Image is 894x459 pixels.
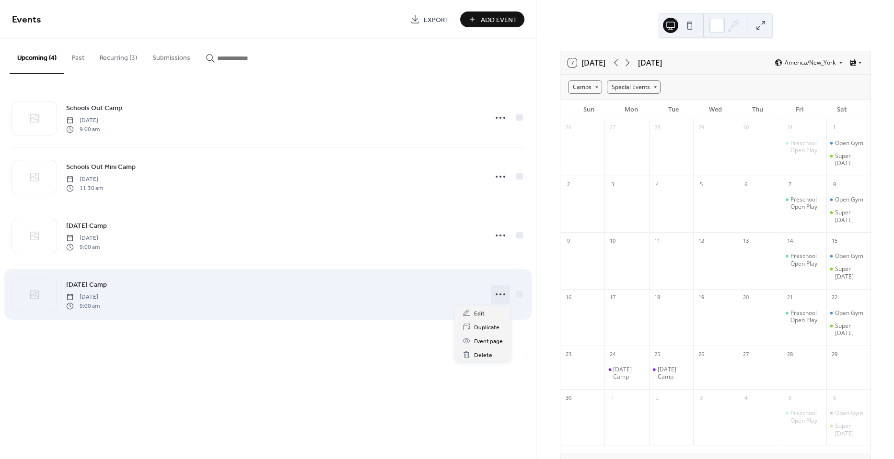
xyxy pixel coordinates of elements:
div: 29 [696,123,707,133]
span: Events [12,11,41,29]
div: Open Gym [835,139,863,147]
button: Upcoming (4) [10,39,64,74]
div: 19 [696,292,707,303]
div: Fri [778,100,821,119]
div: 1 [607,392,618,403]
span: 9:00 am [66,125,100,134]
div: Preschool Open Play [790,139,822,154]
div: 28 [785,349,795,359]
div: Super Saturday [826,152,871,167]
div: 27 [741,349,751,359]
span: Edit [474,309,485,319]
span: Delete [474,350,492,360]
div: 25 [652,349,662,359]
span: [DATE] Camp [66,280,107,290]
div: 29 [829,349,840,359]
div: 3 [696,392,707,403]
div: Open Gym [835,252,863,260]
span: Duplicate [474,323,499,333]
div: Open Gym [826,409,871,417]
div: Preschool Open Play [782,196,826,211]
span: Export [424,15,449,25]
div: 5 [696,179,707,190]
div: Thanksgiving Camp [604,366,649,381]
span: America/New_York [785,60,836,66]
button: Add Event [460,11,524,27]
span: Add Event [481,15,517,25]
span: 9:00 am [66,243,100,251]
div: Open Gym [826,309,871,317]
div: 8 [829,179,840,190]
div: 24 [607,349,618,359]
span: [DATE] [66,175,103,184]
div: Open Gym [826,139,871,147]
div: Thanksgiving Camp [649,366,693,381]
div: Preschool Open Play [790,309,822,324]
div: Super [DATE] [835,152,867,167]
div: 30 [741,123,751,133]
div: [DATE] Camp [658,366,689,381]
div: Thu [736,100,778,119]
div: 16 [563,292,574,303]
span: Event page [474,336,503,347]
div: Preschool Open Play [782,252,826,267]
div: Super [DATE] [835,265,867,280]
div: 26 [696,349,707,359]
div: 22 [829,292,840,303]
div: 26 [563,123,574,133]
div: Preschool Open Play [782,309,826,324]
div: Preschool Open Play [782,409,826,424]
span: 9:00 am [66,302,100,310]
div: 31 [785,123,795,133]
div: Wed [695,100,737,119]
div: 6 [829,392,840,403]
a: Schools Out Camp [66,102,122,113]
div: Open Gym [835,309,863,317]
div: Super Saturday [826,422,871,437]
button: Recurring (3) [92,39,145,73]
div: Open Gym [835,409,863,417]
div: Super [DATE] [835,322,867,337]
div: Super Saturday [826,322,871,337]
a: Export [403,11,456,27]
div: Preschool Open Play [782,139,826,154]
button: Submissions [145,39,198,73]
div: 10 [607,235,618,246]
button: Past [64,39,92,73]
div: 1 [829,123,840,133]
div: Open Gym [835,196,863,203]
span: [DATE] [66,234,100,243]
span: Schools Out Mini Camp [66,162,136,172]
div: 5 [785,392,795,403]
div: Preschool Open Play [790,252,822,267]
div: 13 [741,235,751,246]
div: 17 [607,292,618,303]
div: Super Saturday [826,265,871,280]
div: 23 [563,349,574,359]
div: 12 [696,235,707,246]
div: 11 [652,235,662,246]
div: [DATE] Camp [613,366,645,381]
div: [DATE] [638,57,662,68]
div: 27 [607,123,618,133]
div: Open Gym [826,252,871,260]
div: Sat [821,100,863,119]
span: [DATE] [66,293,100,302]
a: [DATE] Camp [66,279,107,290]
div: 4 [741,392,751,403]
div: 2 [652,392,662,403]
span: [DATE] Camp [66,221,107,231]
div: Preschool Open Play [790,409,822,424]
div: 30 [563,392,574,403]
span: [DATE] [66,116,100,125]
div: Tue [652,100,695,119]
div: 3 [607,179,618,190]
span: 11:30 am [66,184,103,192]
div: Mon [610,100,652,119]
div: 28 [652,123,662,133]
div: 4 [652,179,662,190]
div: 15 [829,235,840,246]
div: Super [DATE] [835,209,867,224]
